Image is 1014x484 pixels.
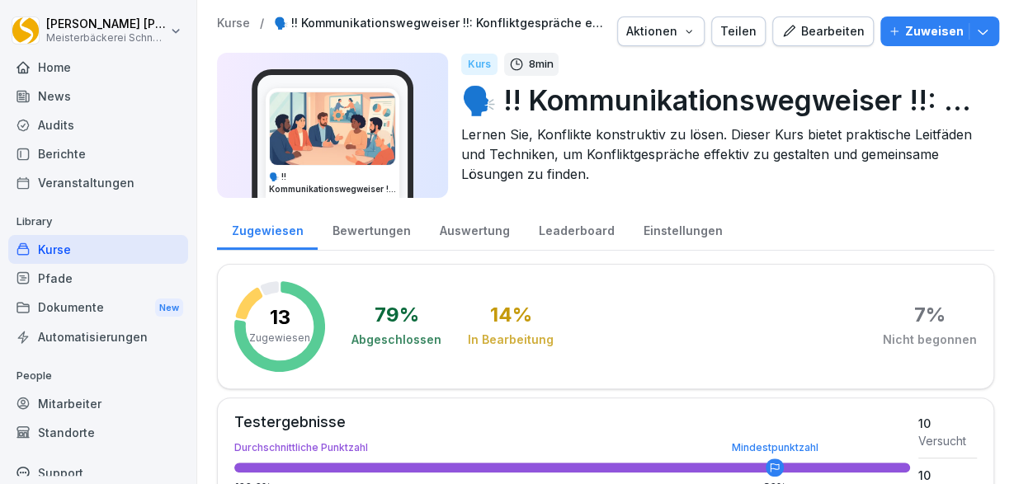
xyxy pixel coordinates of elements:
[883,331,977,348] div: Nicht begonnen
[8,110,188,139] a: Audits
[274,16,604,31] a: 🗣️ !! Kommunikationswegweiser !!: Konfliktgespräche erfolgreich führen
[8,235,188,264] a: Kurse
[249,331,310,345] p: Zugewiesen
[461,79,981,121] p: 🗣️ !! Kommunikationswegweiser !!: Konfliktgespräche erfolgreich führen
[8,389,188,418] a: Mitarbeiter
[461,125,981,184] p: Lernen Sie, Konflikte konstruktiv zu lösen. Dieser Kurs bietet praktische Leitfäden und Techniken...
[461,54,498,75] div: Kurs
[318,208,425,250] a: Bewertungen
[918,415,977,432] div: 10
[46,17,167,31] p: [PERSON_NAME] [PERSON_NAME]
[270,308,290,327] p: 13
[217,16,250,31] a: Kurse
[8,168,188,197] a: Veranstaltungen
[781,22,865,40] div: Bearbeiten
[270,92,395,165] img: i6t0qadksb9e189o874pazh6.png
[8,209,188,235] p: Library
[8,363,188,389] p: People
[732,443,818,453] div: Mindestpunktzahl
[351,331,441,348] div: Abgeschlossen
[8,418,188,447] a: Standorte
[880,16,999,46] button: Zuweisen
[772,16,874,46] button: Bearbeiten
[155,298,183,317] div: New
[629,208,737,250] a: Einstellungen
[8,264,188,293] a: Pfade
[46,32,167,44] p: Meisterbäckerei Schneckenburger
[425,208,524,250] a: Auswertung
[8,139,188,168] a: Berichte
[529,56,554,73] p: 8 min
[8,293,188,323] a: DokumenteNew
[260,16,264,31] p: /
[234,415,910,430] div: Testergebnisse
[490,305,532,325] div: 14 %
[217,208,318,250] a: Zugewiesen
[617,16,705,46] button: Aktionen
[8,293,188,323] div: Dokumente
[918,432,977,449] div: Versucht
[918,467,977,484] div: 10
[524,208,629,250] a: Leaderboard
[914,305,946,325] div: 7 %
[8,322,188,351] a: Automatisierungen
[234,443,910,453] div: Durchschnittliche Punktzahl
[905,22,964,40] p: Zuweisen
[720,22,757,40] div: Teilen
[468,331,554,348] div: In Bearbeitung
[8,82,188,110] a: News
[375,305,419,325] div: 79 %
[269,171,396,195] h3: 🗣️ !! Kommunikationswegweiser !!: Konfliktgespräche erfolgreich führen
[626,22,696,40] div: Aktionen
[711,16,766,46] button: Teilen
[8,53,188,82] a: Home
